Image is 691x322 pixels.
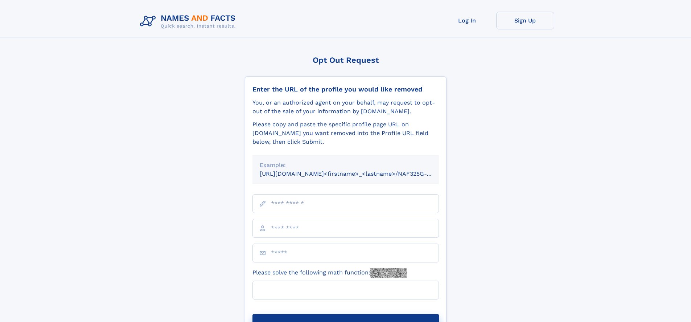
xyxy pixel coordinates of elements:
[137,12,242,31] img: Logo Names and Facts
[245,56,447,65] div: Opt Out Request
[496,12,554,29] a: Sign Up
[438,12,496,29] a: Log In
[252,268,407,278] label: Please solve the following math function:
[252,98,439,116] div: You, or an authorized agent on your behalf, may request to opt-out of the sale of your informatio...
[252,85,439,93] div: Enter the URL of the profile you would like removed
[260,170,453,177] small: [URL][DOMAIN_NAME]<firstname>_<lastname>/NAF325G-xxxxxxxx
[252,120,439,146] div: Please copy and paste the specific profile page URL on [DOMAIN_NAME] you want removed into the Pr...
[260,161,432,170] div: Example:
